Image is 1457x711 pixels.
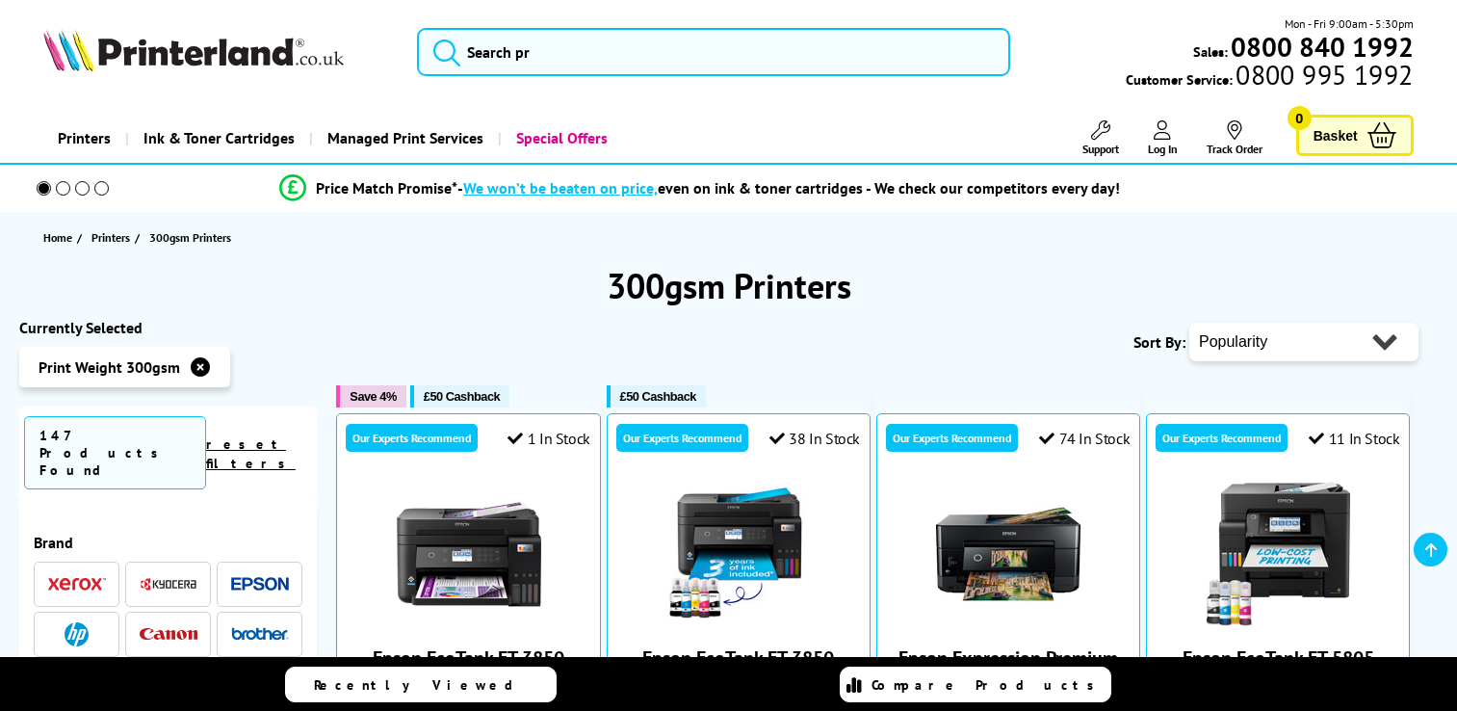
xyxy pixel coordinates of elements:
span: 0 [1288,106,1312,130]
a: 0800 840 1992 [1228,38,1414,56]
a: Recently Viewed [285,667,557,702]
span: £50 Cashback [424,389,500,404]
span: Ink & Toner Cartridges [143,114,295,163]
input: Search pr [417,28,1010,76]
span: Sales: [1193,42,1228,61]
div: 11 In Stock [1309,429,1399,448]
button: £50 Cashback [607,385,706,408]
img: Epson [231,577,289,592]
a: Epson EcoTank ET-3850 (Box Opened) [397,611,541,630]
a: reset filters [206,435,296,472]
a: Brother [231,622,289,646]
div: Our Experts Recommend [886,424,1018,452]
a: Epson EcoTank ET-3850 [642,645,834,671]
img: Epson Expression Premium XP-7100 [936,482,1080,626]
a: Track Order [1207,120,1262,156]
div: 1 In Stock [507,429,590,448]
li: modal_Promise [10,171,1390,205]
div: - even on ink & toner cartridges - We check our competitors every day! [457,178,1120,197]
img: HP [65,622,89,646]
span: 0800 995 1992 [1233,66,1413,84]
span: £50 Cashback [620,389,696,404]
img: Epson EcoTank ET-5805 [1206,482,1350,626]
a: Epson [231,572,289,596]
img: Xerox [48,577,106,591]
img: Printerland Logo [43,29,344,71]
a: Epson EcoTank ET-3850 (Box Opened) [373,645,564,696]
span: Brand [34,533,302,552]
a: Epson Expression Premium XP-7100 [898,645,1118,696]
a: Compare Products [840,667,1111,702]
div: Our Experts Recommend [1156,424,1288,452]
span: Log In [1148,142,1178,156]
img: Kyocera [140,577,197,592]
div: 74 In Stock [1039,429,1130,448]
span: Save 4% [350,389,396,404]
a: Printers [91,227,135,248]
a: Home [43,227,77,248]
a: Epson EcoTank ET-5805 [1183,645,1374,671]
a: Epson EcoTank ET-5805 [1206,611,1350,630]
span: Sort By: [1133,332,1185,352]
a: Log In [1148,120,1178,156]
a: Printers [43,114,125,163]
img: Epson EcoTank ET-3850 [666,482,811,626]
span: Print Weight 300gsm [39,357,180,377]
a: Epson EcoTank ET-3850 [666,611,811,630]
a: Managed Print Services [309,114,498,163]
span: Price Match Promise* [316,178,457,197]
a: Ink & Toner Cartridges [125,114,309,163]
span: Basket [1314,122,1358,148]
span: Compare Products [872,676,1105,694]
a: Printerland Logo [43,29,393,75]
div: Our Experts Recommend [616,424,748,452]
a: Kyocera [140,572,197,596]
a: Epson Expression Premium XP-7100 [936,611,1080,630]
div: Our Experts Recommend [346,424,478,452]
a: HP [48,622,106,646]
a: Support [1082,120,1119,156]
img: Canon [140,628,197,641]
img: Epson EcoTank ET-3850 (Box Opened) [397,482,541,626]
button: £50 Cashback [410,385,509,408]
div: 38 In Stock [769,429,860,448]
span: 300gsm Printers [149,230,231,245]
div: Currently Selected [19,318,317,337]
a: Canon [140,622,197,646]
span: Support [1082,142,1119,156]
a: Special Offers [498,114,622,163]
img: Brother [231,627,289,641]
span: 147 Products Found [24,416,206,489]
span: Customer Service: [1126,66,1413,89]
span: Mon - Fri 9:00am - 5:30pm [1285,14,1414,33]
span: Printers [91,227,130,248]
a: Basket 0 [1296,115,1414,156]
a: Xerox [48,572,106,596]
h1: 300gsm Printers [19,263,1438,308]
span: Recently Viewed [314,676,533,694]
button: Save 4% [336,385,405,408]
b: 0800 840 1992 [1231,29,1414,65]
span: We won’t be beaten on price, [463,178,658,197]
